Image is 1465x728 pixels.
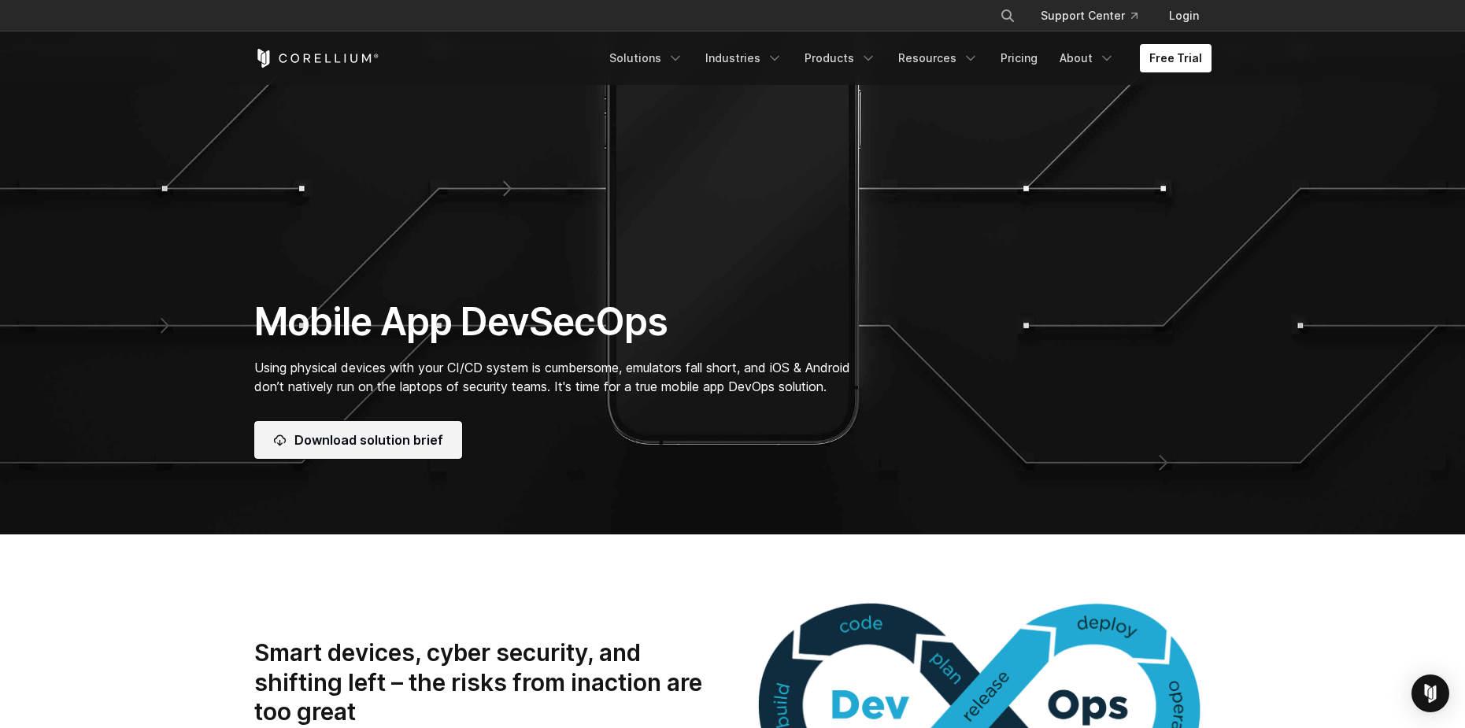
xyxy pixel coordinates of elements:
a: Solutions [600,44,693,72]
span: Using physical devices with your CI/CD system is cumbersome, emulators fall short, and iOS & Andr... [254,360,850,394]
a: Resources [889,44,988,72]
a: Download solution brief [254,421,462,459]
div: Navigation Menu [600,44,1212,72]
div: Navigation Menu [981,2,1212,30]
a: Support Center [1028,2,1150,30]
h3: Smart devices, cyber security, and shifting left – the risks from inaction are too great [254,638,717,727]
button: Search [993,2,1022,30]
a: Corellium Home [254,49,379,68]
a: Login [1156,2,1212,30]
a: Free Trial [1140,44,1212,72]
a: Pricing [991,44,1047,72]
h1: Mobile App DevSecOps [254,298,882,346]
div: Open Intercom Messenger [1411,674,1449,712]
a: About [1050,44,1124,72]
a: Products [795,44,886,72]
a: Industries [696,44,792,72]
